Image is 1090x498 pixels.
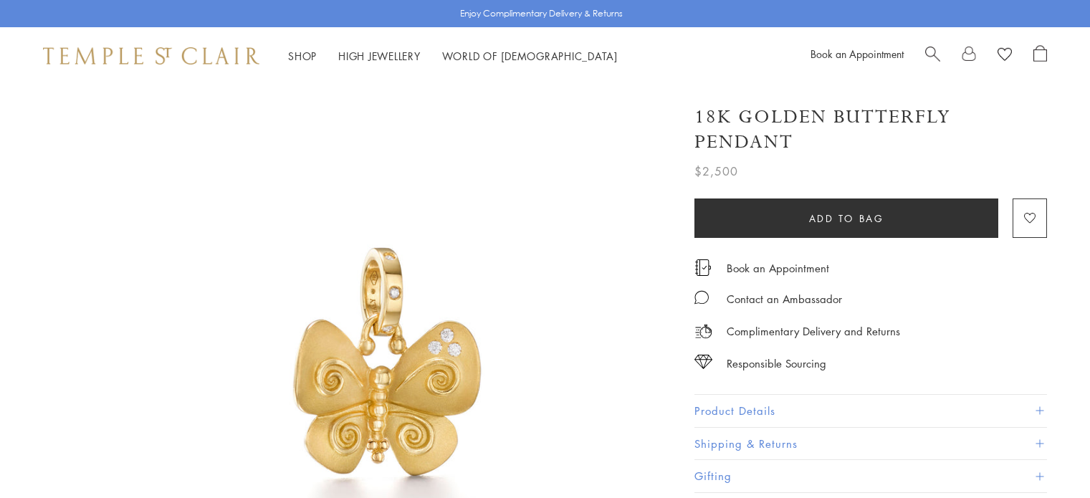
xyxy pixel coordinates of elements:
a: View Wishlist [998,45,1012,67]
img: icon_appointment.svg [694,259,712,276]
div: Responsible Sourcing [727,355,826,373]
img: icon_delivery.svg [694,322,712,340]
img: MessageIcon-01_2.svg [694,290,709,305]
button: Product Details [694,395,1047,427]
a: Open Shopping Bag [1033,45,1047,67]
nav: Main navigation [288,47,618,65]
a: Book an Appointment [727,260,829,276]
a: World of [DEMOGRAPHIC_DATA]World of [DEMOGRAPHIC_DATA] [442,49,618,63]
img: icon_sourcing.svg [694,355,712,369]
div: Contact an Ambassador [727,290,842,308]
a: Search [925,45,940,67]
span: Add to bag [809,211,884,226]
span: $2,500 [694,162,738,181]
a: ShopShop [288,49,317,63]
h1: 18K Golden Butterfly Pendant [694,105,1047,155]
button: Add to bag [694,198,998,238]
a: High JewelleryHigh Jewellery [338,49,421,63]
p: Complimentary Delivery and Returns [727,322,900,340]
button: Shipping & Returns [694,428,1047,460]
a: Book an Appointment [811,47,904,61]
p: Enjoy Complimentary Delivery & Returns [460,6,623,21]
button: Gifting [694,460,1047,492]
img: Temple St. Clair [43,47,259,64]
